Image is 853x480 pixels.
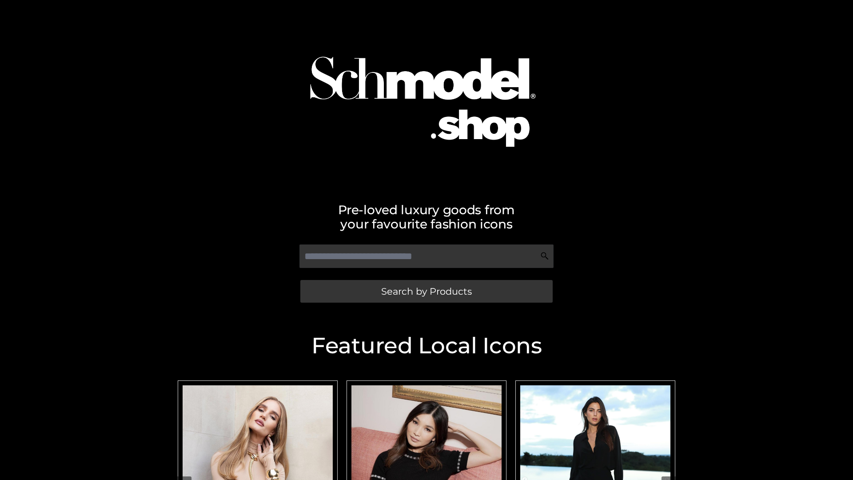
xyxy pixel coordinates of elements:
a: Search by Products [300,280,553,303]
span: Search by Products [381,287,472,296]
img: Search Icon [540,252,549,260]
h2: Pre-loved luxury goods from your favourite fashion icons [173,203,680,231]
h2: Featured Local Icons​ [173,335,680,357]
